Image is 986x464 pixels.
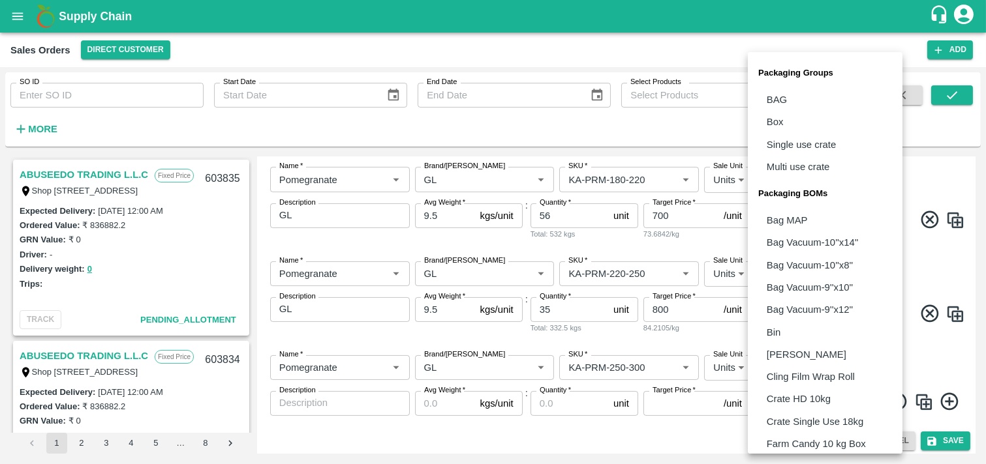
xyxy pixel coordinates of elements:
[767,325,780,340] p: Bin
[767,302,853,317] p: Bag Vacuum-9''x12''
[767,213,808,227] p: Bag MAP
[767,347,846,362] p: [PERSON_NAME]
[748,57,902,89] li: Packaging Groups
[767,258,853,272] p: Bag Vacuum-10''x8''
[767,414,864,429] p: Crate Single Use 18kg
[767,160,830,174] p: Multi use crate
[748,178,902,209] li: Packaging BOMs
[767,437,866,451] p: Farm Candy 10 kg Box
[767,392,831,406] p: Crate HD 10kg
[767,115,784,129] p: Box
[767,93,787,107] p: BAG
[767,370,855,384] p: Cling Film Wrap Roll
[767,280,853,295] p: Bag Vacuum-9''x10''
[767,235,859,250] p: Bag Vacuum-10''x14''
[767,138,836,152] p: Single use crate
